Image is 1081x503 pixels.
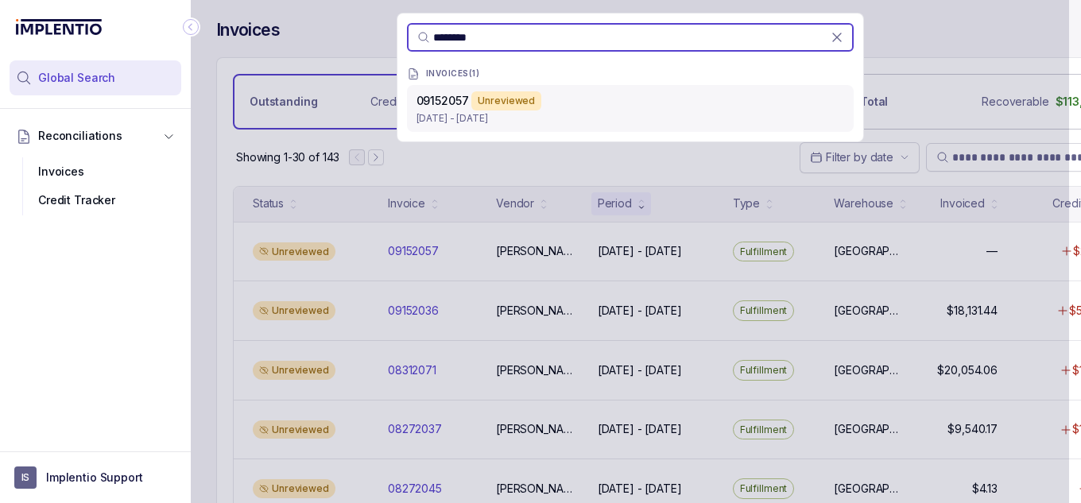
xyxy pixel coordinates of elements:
div: Reconciliations [10,154,181,219]
span: Reconciliations [38,128,122,144]
div: Collapse Icon [181,17,200,37]
button: Reconciliations [10,118,181,153]
p: INVOICES ( 1 ) [426,69,480,79]
span: User initials [14,466,37,489]
div: Invoices [22,157,169,186]
button: User initialsImplentio Support [14,466,176,489]
div: Credit Tracker [22,186,169,215]
span: Global Search [38,70,115,86]
span: 09152057 [417,94,469,107]
p: [DATE] - [DATE] [417,110,844,126]
p: Implentio Support [46,470,143,486]
div: Unreviewed [471,91,541,110]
